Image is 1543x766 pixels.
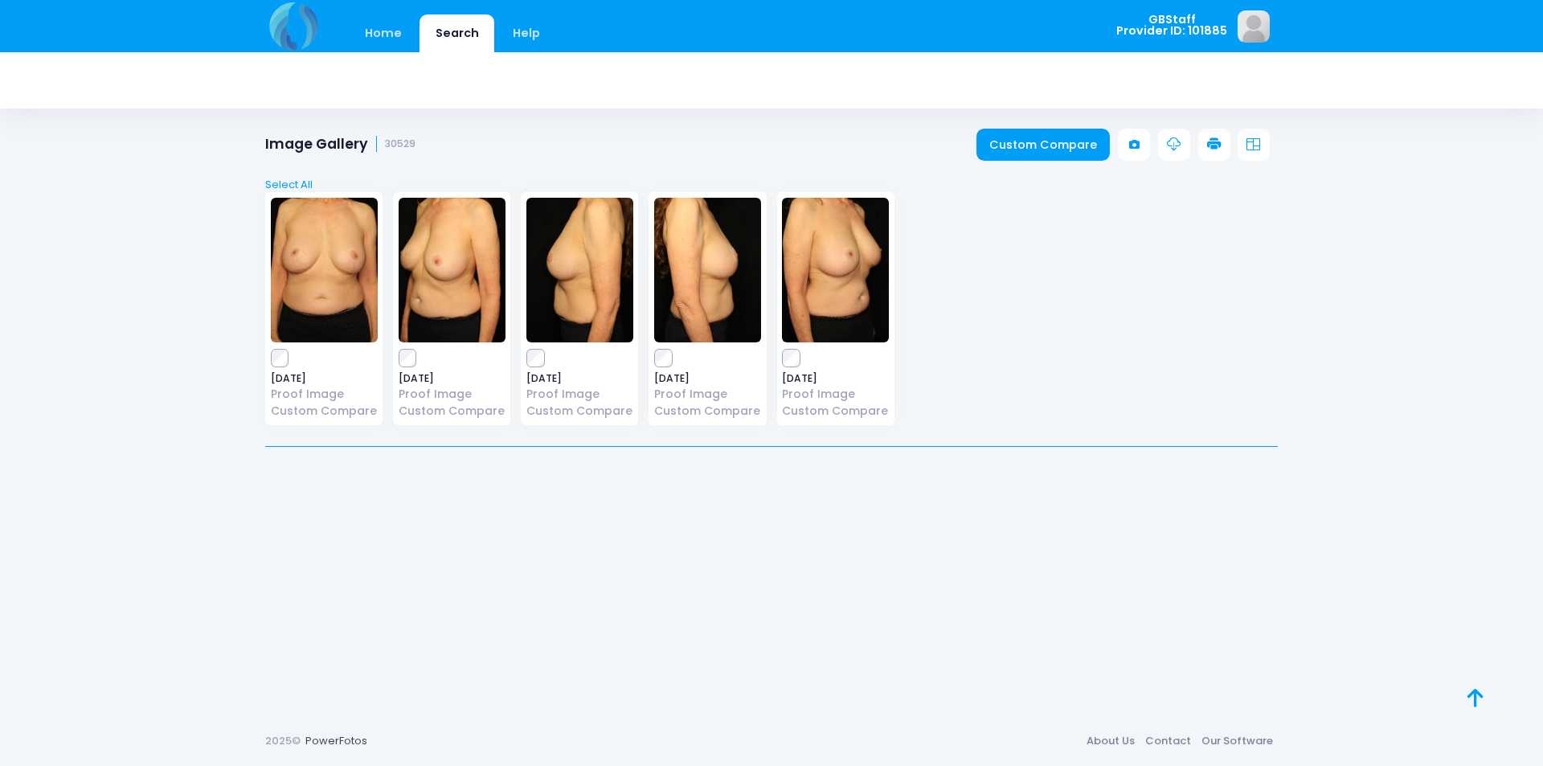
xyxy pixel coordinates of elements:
[399,403,505,420] a: Custom Compare
[782,198,889,342] img: image
[654,386,761,403] a: Proof Image
[1196,727,1278,756] a: Our Software
[265,733,301,748] span: 2025©
[271,386,378,403] a: Proof Image
[654,198,761,342] img: image
[526,198,633,342] img: image
[526,374,633,383] span: [DATE]
[654,403,761,420] a: Custom Compare
[782,374,889,383] span: [DATE]
[399,374,505,383] span: [DATE]
[1238,10,1270,43] img: image
[976,129,1111,161] a: Custom Compare
[1116,14,1227,37] span: GBStaff Provider ID: 101885
[1140,727,1196,756] a: Contact
[1081,727,1140,756] a: About Us
[260,177,1283,193] a: Select All
[265,136,415,153] h1: Image Gallery
[271,403,378,420] a: Custom Compare
[526,386,633,403] a: Proof Image
[420,14,494,52] a: Search
[782,403,889,420] a: Custom Compare
[526,403,633,420] a: Custom Compare
[271,198,378,342] img: image
[385,138,415,150] small: 30529
[305,733,367,748] a: PowerFotos
[349,14,417,52] a: Home
[271,374,378,383] span: [DATE]
[399,386,505,403] a: Proof Image
[399,198,505,342] img: image
[497,14,556,52] a: Help
[654,374,761,383] span: [DATE]
[782,386,889,403] a: Proof Image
